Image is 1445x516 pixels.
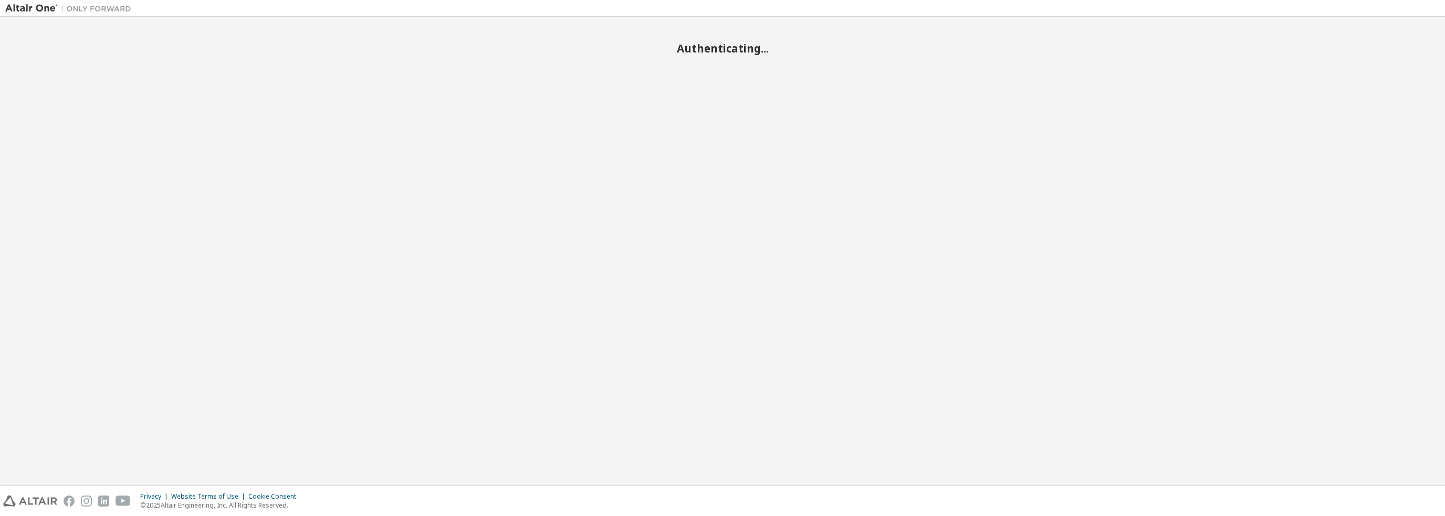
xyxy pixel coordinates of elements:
img: altair_logo.svg [3,496,57,507]
img: facebook.svg [64,496,75,507]
div: Website Terms of Use [171,492,248,501]
div: Privacy [140,492,171,501]
p: © 2025 Altair Engineering, Inc. All Rights Reserved. [140,501,302,510]
img: linkedin.svg [98,496,109,507]
h2: Authenticating... [5,41,1440,55]
div: Cookie Consent [248,492,302,501]
img: instagram.svg [81,496,92,507]
img: youtube.svg [116,496,131,507]
img: Altair One [5,3,137,14]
